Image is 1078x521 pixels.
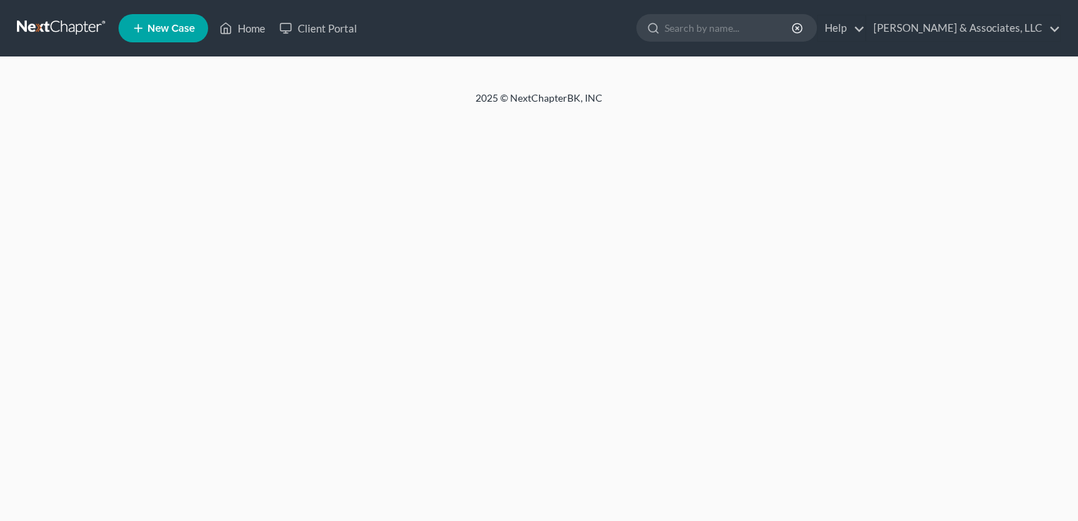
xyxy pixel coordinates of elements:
[665,15,794,41] input: Search by name...
[866,16,1060,41] a: [PERSON_NAME] & Associates, LLC
[272,16,364,41] a: Client Portal
[147,23,195,34] span: New Case
[818,16,865,41] a: Help
[212,16,272,41] a: Home
[137,91,941,116] div: 2025 © NextChapterBK, INC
